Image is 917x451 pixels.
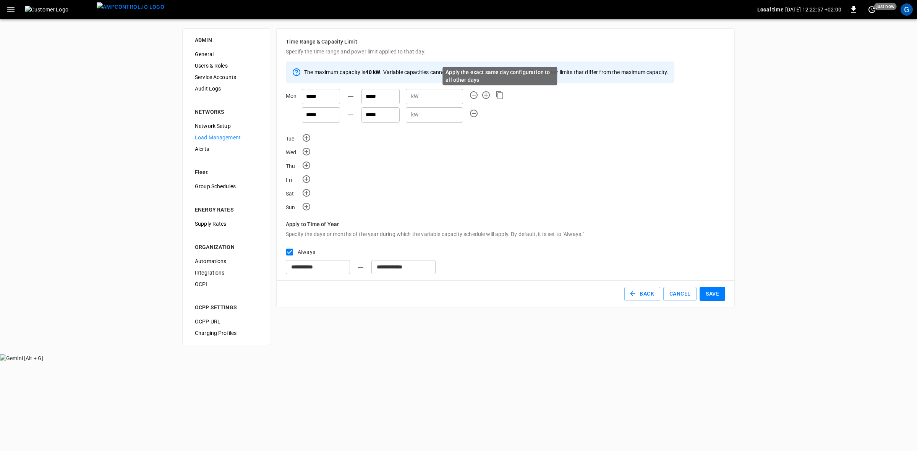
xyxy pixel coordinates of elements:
[25,6,94,13] img: Customer Logo
[286,38,725,46] h6: Time Range & Capacity Limit
[189,218,264,230] div: Supply Rates
[189,278,264,290] div: OCPI
[189,143,264,155] div: Alerts
[189,327,264,339] div: Charging Profiles
[442,67,557,85] div: Apply the exact same day configuration to all other days
[195,257,258,265] span: Automations
[286,230,725,238] p: Specify the days or months of the year during which the variable capacity schedule will apply. By...
[195,122,258,130] span: Network Setup
[286,92,302,126] div: Mon
[700,287,725,301] button: Save
[286,190,302,197] div: Sat
[97,2,164,12] img: ampcontrol.io logo
[365,69,380,75] strong: 40 kW
[189,132,264,143] div: Load Management
[286,162,302,170] div: Thu
[663,287,697,301] button: Cancel
[495,91,504,100] button: Apply the exact same day configuration to all other days
[286,220,725,229] h6: Apply to Time of Year
[195,168,258,176] div: Fleet
[195,85,258,93] span: Audit Logs
[189,120,264,132] div: Network Setup
[195,206,258,213] div: ENERGY RATES
[195,220,258,228] span: Supply Rates
[189,71,264,83] div: Service Accounts
[411,111,418,119] p: kW
[195,329,258,337] span: Charging Profiles
[286,48,725,55] p: Specify the time range and power limit applied to that day.
[757,6,784,13] p: Local time
[195,318,258,326] span: OCPP URL
[298,248,315,256] p: Always
[874,3,897,10] span: just now
[286,149,302,156] div: Wed
[195,73,258,81] span: Service Accounts
[195,243,258,251] div: ORGANIZATION
[411,92,418,100] p: kW
[901,3,913,16] div: profile-icon
[286,135,302,142] div: Tue
[195,134,258,142] span: Load Management
[785,6,841,13] p: [DATE] 12:22:57 +02:00
[304,68,668,76] p: The maximum capacity is . Variable capacities cannot match or exceed this limit. Only include pow...
[866,3,878,16] button: set refresh interval
[195,280,258,288] span: OCPI
[286,176,302,184] div: Fri
[195,269,258,277] span: Integrations
[189,316,264,327] div: OCPP URL
[189,255,264,267] div: Automations
[371,260,436,274] input: Choose date, selected date is Dec 31, 2025
[195,36,258,44] div: ADMIN
[189,83,264,94] div: Audit Logs
[286,260,350,274] input: Choose date, selected date is Jan 1, 2025
[195,304,258,311] div: OCPP SETTINGS
[195,145,258,153] span: Alerts
[624,287,660,301] button: Back
[195,108,258,116] div: NETWORKS
[195,62,258,70] span: Users & Roles
[189,267,264,278] div: Integrations
[189,48,264,60] div: General
[195,183,258,191] span: Group Schedules
[189,181,264,192] div: Group Schedules
[286,204,302,211] div: Sun
[195,50,258,58] span: General
[189,60,264,71] div: Users & Roles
